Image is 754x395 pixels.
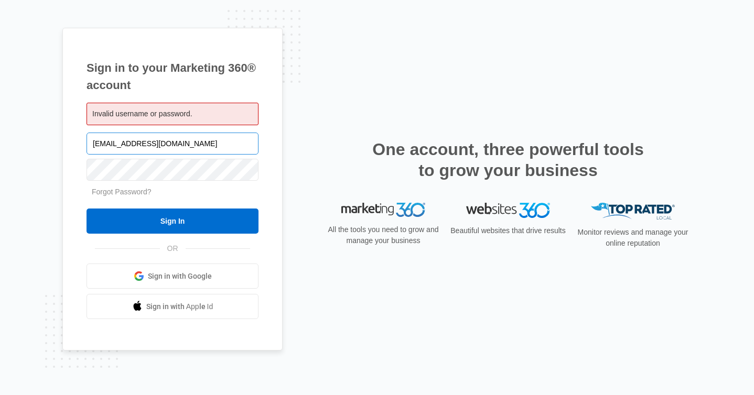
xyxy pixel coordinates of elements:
[341,203,425,217] img: Marketing 360
[325,224,442,246] p: All the tools you need to grow and manage your business
[449,225,567,236] p: Beautiful websites that drive results
[591,203,675,220] img: Top Rated Local
[92,188,152,196] a: Forgot Password?
[574,227,692,249] p: Monitor reviews and manage your online reputation
[87,264,258,289] a: Sign in with Google
[148,271,212,282] span: Sign in with Google
[160,243,186,254] span: OR
[87,133,258,155] input: Email
[369,139,647,181] h2: One account, three powerful tools to grow your business
[87,294,258,319] a: Sign in with Apple Id
[87,59,258,94] h1: Sign in to your Marketing 360® account
[92,109,192,118] span: Invalid username or password.
[466,203,550,218] img: Websites 360
[146,301,213,312] span: Sign in with Apple Id
[87,209,258,234] input: Sign In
